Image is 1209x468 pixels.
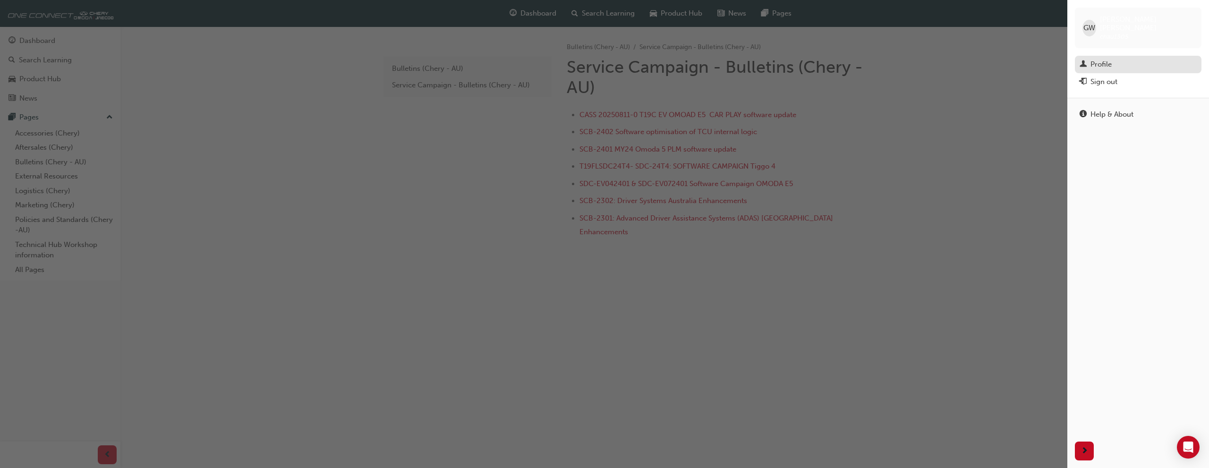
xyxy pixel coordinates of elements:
[1100,15,1194,32] span: [PERSON_NAME] [PERSON_NAME]
[1075,106,1201,123] a: Help & About
[1177,436,1200,459] div: Open Intercom Messenger
[1081,445,1088,457] span: next-icon
[1090,109,1133,120] div: Help & About
[1083,23,1095,34] span: GW
[1075,73,1201,91] button: Sign out
[1090,77,1117,87] div: Sign out
[1090,59,1112,70] div: Profile
[1100,33,1129,41] span: chau1305
[1080,60,1087,69] span: man-icon
[1075,56,1201,73] a: Profile
[1080,78,1087,86] span: exit-icon
[1080,111,1087,119] span: info-icon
